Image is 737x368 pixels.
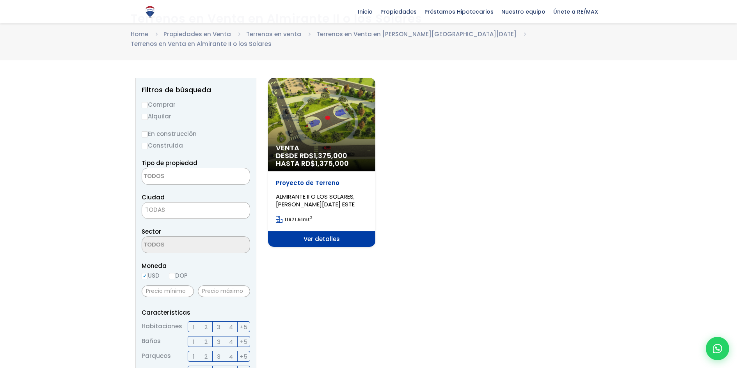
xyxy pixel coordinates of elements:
span: 4 [229,322,233,332]
p: Proyecto de Terreno [276,179,368,187]
textarea: Search [142,237,218,254]
h2: Filtros de búsqueda [142,86,250,94]
span: Inicio [354,6,376,18]
span: Moneda [142,261,250,271]
span: 4 [229,337,233,347]
span: 2 [204,352,208,361]
input: Precio mínimo [142,285,194,297]
span: TODAS [142,202,250,219]
span: Únete a RE/MAX [549,6,602,18]
label: En construcción [142,129,250,139]
span: 1,375,000 [315,158,349,168]
span: Habitaciones [142,321,182,332]
label: Alquilar [142,111,250,121]
a: Terrenos en Venta en [PERSON_NAME][GEOGRAPHIC_DATA][DATE] [316,30,517,38]
span: Préstamos Hipotecarios [421,6,497,18]
span: 3 [217,322,220,332]
img: Logo de REMAX [143,5,157,19]
span: Nuestro equipo [497,6,549,18]
input: Comprar [142,102,148,108]
span: Ciudad [142,193,165,201]
span: ALMIRANTE II O LOS SOLARES, [PERSON_NAME][DATE] ESTE [276,192,355,208]
span: 3 [217,337,220,347]
span: Parqueos [142,351,171,362]
a: Propiedades en Venta [163,30,231,38]
span: 1,375,000 [314,151,347,160]
span: Propiedades [376,6,421,18]
span: 1 [193,337,195,347]
span: Sector [142,227,161,236]
label: DOP [169,271,188,280]
span: +5 [240,322,247,332]
span: 2 [204,337,208,347]
span: TODAS [145,206,165,214]
span: TODAS [142,204,250,215]
span: 1 [193,322,195,332]
label: USD [142,271,160,280]
span: 1 [193,352,195,361]
span: Ver detalles [268,231,375,247]
label: Construida [142,141,250,150]
input: DOP [169,273,175,279]
span: mt [276,216,313,223]
a: Home [131,30,148,38]
span: 3 [217,352,220,361]
input: Construida [142,143,148,149]
a: Venta DESDE RD$1,375,000 HASTA RD$1,375,000 Proyecto de Terreno ALMIRANTE II O LOS SOLARES, [PERS... [268,78,375,247]
p: Características [142,308,250,317]
span: Baños [142,336,161,347]
input: USD [142,273,148,279]
span: +5 [240,352,247,361]
li: Terrenos en Venta en Almirante II o los Solares [131,39,272,49]
input: Alquilar [142,114,148,120]
span: 2 [204,322,208,332]
span: DESDE RD$ [276,152,368,167]
input: En construcción [142,131,148,137]
input: Precio máximo [198,285,250,297]
span: 4 [229,352,233,361]
span: Tipo de propiedad [142,159,197,167]
span: Venta [276,144,368,152]
span: HASTA RD$ [276,160,368,167]
span: +5 [240,337,247,347]
label: Comprar [142,100,250,109]
h1: Terrenos en Venta en Almirante II o los Solares [131,12,607,25]
sup: 2 [310,215,313,221]
a: Terrenos en venta [246,30,301,38]
span: 11671.51 [284,216,303,223]
textarea: Search [142,168,218,185]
